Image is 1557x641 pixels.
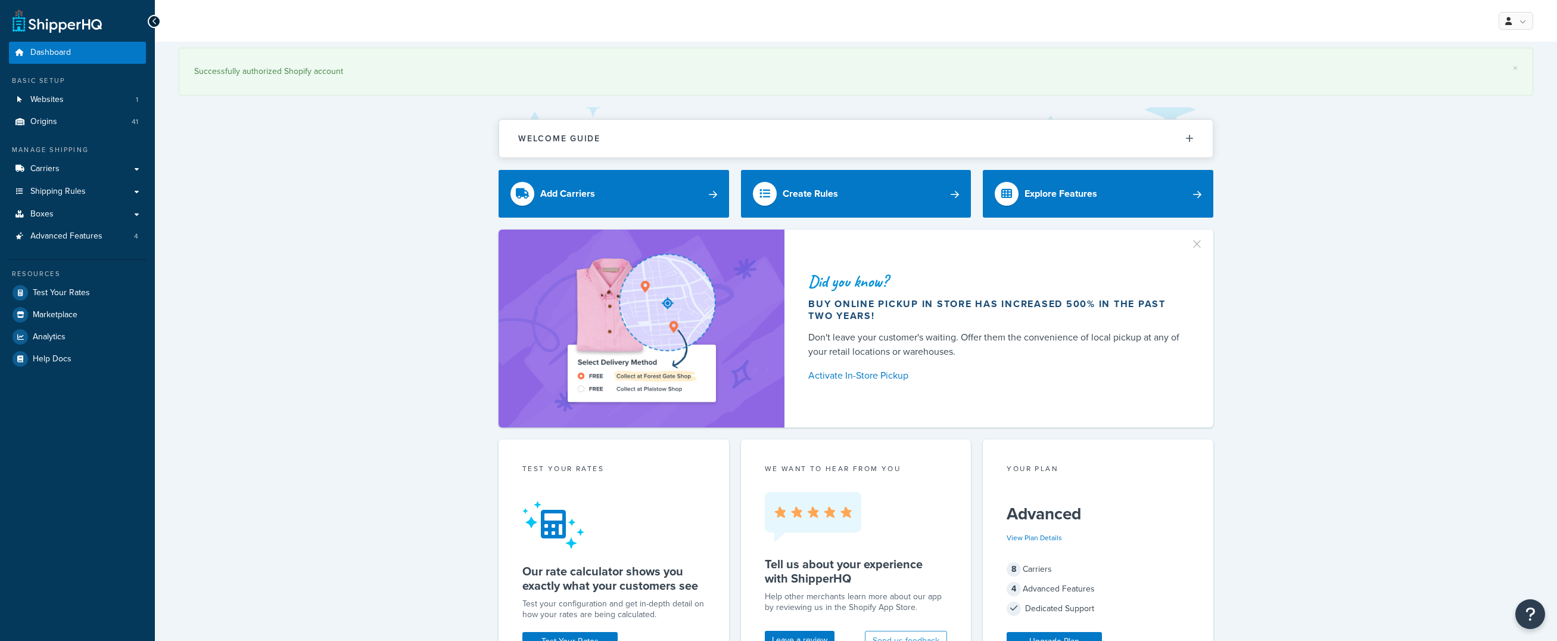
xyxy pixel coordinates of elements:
[30,231,102,241] span: Advanced Features
[132,117,138,127] span: 41
[9,111,146,133] a: Origins41
[9,225,146,247] li: Advanced Features
[1007,581,1189,597] div: Advanced Features
[9,42,146,64] a: Dashboard
[1513,63,1518,73] a: ×
[9,89,146,111] a: Websites1
[808,330,1185,359] div: Don't leave your customer's waiting. Offer them the convenience of local pickup at any of your re...
[9,76,146,86] div: Basic Setup
[741,170,971,218] a: Create Rules
[1007,463,1189,477] div: Your Plan
[33,354,71,364] span: Help Docs
[9,269,146,279] div: Resources
[9,225,146,247] a: Advanced Features4
[9,203,146,225] a: Boxes
[765,592,948,613] p: Help other merchants learn more about our app by reviewing us in the Shopify App Store.
[522,599,705,620] div: Test your configuration and get in-depth detail on how your rates are being calculated.
[30,209,54,219] span: Boxes
[1007,562,1021,577] span: 8
[765,557,948,586] h5: Tell us about your experience with ShipperHQ
[9,111,146,133] li: Origins
[30,48,71,58] span: Dashboard
[33,310,77,320] span: Marketplace
[9,158,146,180] a: Carriers
[522,463,705,477] div: Test your rates
[518,134,600,143] h2: Welcome Guide
[33,332,66,342] span: Analytics
[534,247,749,410] img: ad-shirt-map-b0359fc47e01cab431d101c4b569394f6a03f54285957d908178d52f29eb9668.png
[1007,532,1062,543] a: View Plan Details
[9,89,146,111] li: Websites
[30,117,57,127] span: Origins
[765,463,948,474] p: we want to hear from you
[540,185,595,202] div: Add Carriers
[1024,185,1097,202] div: Explore Features
[9,145,146,155] div: Manage Shipping
[9,348,146,370] a: Help Docs
[1007,582,1021,596] span: 4
[30,164,60,174] span: Carriers
[134,231,138,241] span: 4
[983,170,1213,218] a: Explore Features
[9,181,146,203] a: Shipping Rules
[808,298,1185,322] div: Buy online pickup in store has increased 500% in the past two years!
[136,95,138,105] span: 1
[30,187,86,197] span: Shipping Rules
[808,273,1185,290] div: Did you know?
[1515,599,1545,629] button: Open Resource Center
[9,304,146,326] a: Marketplace
[808,367,1185,384] a: Activate In-Store Pickup
[194,63,1518,80] div: Successfully authorized Shopify account
[1007,600,1189,617] div: Dedicated Support
[1007,504,1189,524] h5: Advanced
[1007,561,1189,578] div: Carriers
[9,326,146,348] a: Analytics
[522,564,705,593] h5: Our rate calculator shows you exactly what your customers see
[30,95,64,105] span: Websites
[499,170,729,218] a: Add Carriers
[499,120,1213,157] button: Welcome Guide
[9,282,146,304] a: Test Your Rates
[783,185,838,202] div: Create Rules
[33,288,90,298] span: Test Your Rates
